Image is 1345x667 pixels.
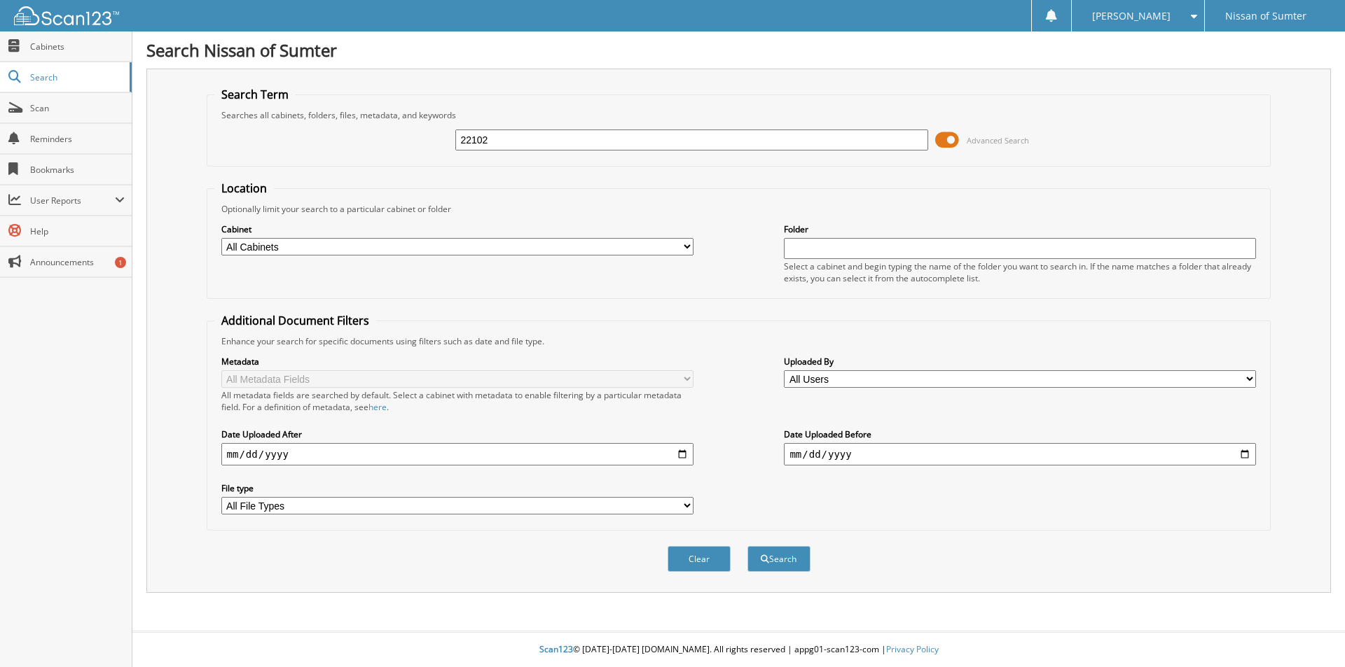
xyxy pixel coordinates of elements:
[30,102,125,114] span: Scan
[784,260,1256,284] div: Select a cabinet and begin typing the name of the folder you want to search in. If the name match...
[221,389,694,413] div: All metadata fields are searched by default. Select a cabinet with metadata to enable filtering b...
[214,87,296,102] legend: Search Term
[967,135,1029,146] span: Advanced Search
[146,38,1331,62] h1: Search Nissan of Sumter
[784,223,1256,235] label: Folder
[784,428,1256,440] label: Date Uploaded Before
[221,428,694,440] label: Date Uploaded After
[30,164,125,176] span: Bookmarks
[539,643,573,655] span: Scan123
[368,401,387,413] a: here
[214,335,1264,347] div: Enhance your search for specific documents using filters such as date and file type.
[30,195,115,206] span: User Reports
[214,203,1264,215] div: Optionally limit your search to a particular cabinet or folder
[214,109,1264,121] div: Searches all cabinets, folders, files, metadata, and keywords
[214,181,274,196] legend: Location
[14,6,119,25] img: scan123-logo-white.svg
[1225,12,1306,20] span: Nissan of Sumter
[221,482,694,494] label: File type
[30,225,125,237] span: Help
[30,133,125,145] span: Reminders
[221,356,694,367] label: Metadata
[30,41,125,52] span: Cabinets
[221,223,694,235] label: Cabinet
[1275,600,1345,667] iframe: Chat Widget
[221,443,694,465] input: start
[132,633,1345,667] div: © [DATE]-[DATE] [DOMAIN_NAME]. All rights reserved | appg01-scan123-com |
[214,313,376,328] legend: Additional Document Filters
[886,643,939,655] a: Privacy Policy
[784,356,1256,367] label: Uploaded By
[1092,12,1171,20] span: [PERSON_NAME]
[30,71,123,83] span: Search
[30,256,125,268] span: Announcements
[668,546,731,572] button: Clear
[747,546,811,572] button: Search
[115,257,126,268] div: 1
[784,443,1256,465] input: end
